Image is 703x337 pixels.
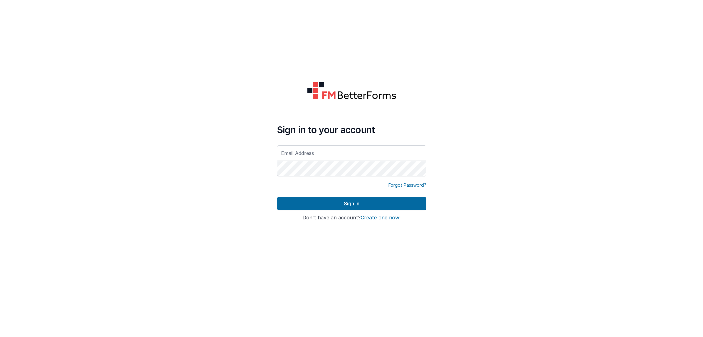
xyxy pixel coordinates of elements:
button: Create one now! [361,215,401,221]
input: Email Address [277,145,426,161]
h4: Sign in to your account [277,124,426,135]
a: Forgot Password? [388,182,426,188]
h4: Don't have an account? [277,215,426,221]
button: Sign In [277,197,426,210]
